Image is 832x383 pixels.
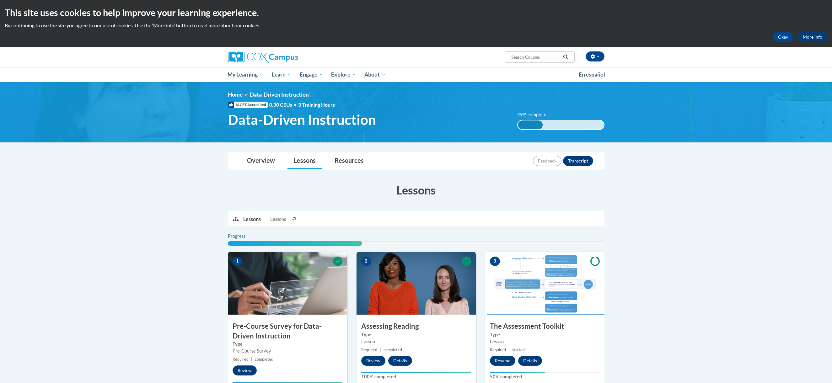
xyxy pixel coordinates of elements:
[575,68,609,81] a: En español
[228,252,347,315] img: Course Image
[328,153,370,169] a: Resources
[228,91,243,98] a: Home
[361,373,471,380] label: 100% completed
[272,71,292,78] span: Learn
[300,71,323,78] span: Engage
[361,331,471,338] label: Type
[490,372,545,373] div: Your progress
[269,101,298,108] span: 0.30 CEUs
[360,67,390,82] a: About
[233,257,243,266] span: 1
[485,252,604,315] img: Course Image
[331,71,356,78] span: Explore
[361,257,371,266] span: 2
[361,338,471,345] div: Lesson
[255,357,273,362] span: completed
[241,153,281,169] a: Overview
[298,102,335,108] span: 3 Training Hours
[250,91,309,98] span: Data-Driven Instruction
[490,257,500,266] span: 3
[5,6,827,19] h2: This site uses cookies to help improve your learning experience.
[287,153,322,169] a: Lessons
[270,216,286,223] span: Lessons
[233,341,342,348] label: Type
[233,357,249,362] span: Required
[228,111,376,128] span: Data-Driven Instruction
[218,67,614,82] div: Main menu
[361,356,385,366] button: Review
[485,322,604,331] h3: The Assessment Toolkit
[490,373,600,380] label: 50% completed
[511,53,561,61] input: Search Courses
[773,32,793,42] button: Okay
[517,111,553,118] label: 29% complete
[579,71,605,78] span: En español
[518,356,542,366] button: Details
[380,348,381,352] span: |
[233,348,342,354] div: Pre-Course Survey
[490,356,515,366] button: Resume
[561,53,570,61] button: Search
[357,252,476,315] img: Course Image
[586,51,604,61] button: Account Settings
[361,372,471,373] div: Your progress
[228,51,298,63] img: Cox Campus
[357,322,476,331] h3: Assessing Reading
[243,216,261,223] p: Lessons
[228,71,264,78] span: My Learning
[518,120,543,129] div: 29% complete
[268,67,296,82] a: Learn
[563,156,593,166] button: Transcript
[798,32,827,42] a: More Info
[233,382,342,383] div: Your progress
[327,67,360,82] a: Explore
[490,338,600,345] div: Lesson
[512,348,525,352] span: started
[490,348,506,352] span: Required
[228,233,264,240] label: Progress:
[224,67,268,82] a: My Learning
[228,102,268,108] span: IACET Accredited
[228,322,347,341] h3: Pre-Course Survey for Data-Driven Instruction
[5,22,827,29] p: By continuing to use the site you agree to our use of cookies. Use the ‘More info’ button to read...
[228,51,347,63] a: Cox Campus
[508,348,510,352] span: |
[296,67,327,82] a: Engage
[490,331,600,338] label: Type
[388,356,412,366] button: Details
[364,71,386,78] span: About
[384,348,402,352] span: completed
[228,182,604,198] h3: Lessons
[361,348,377,352] span: Required
[533,156,561,166] button: Feedback
[251,357,252,362] span: |
[294,102,297,108] span: •
[233,365,257,375] button: Review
